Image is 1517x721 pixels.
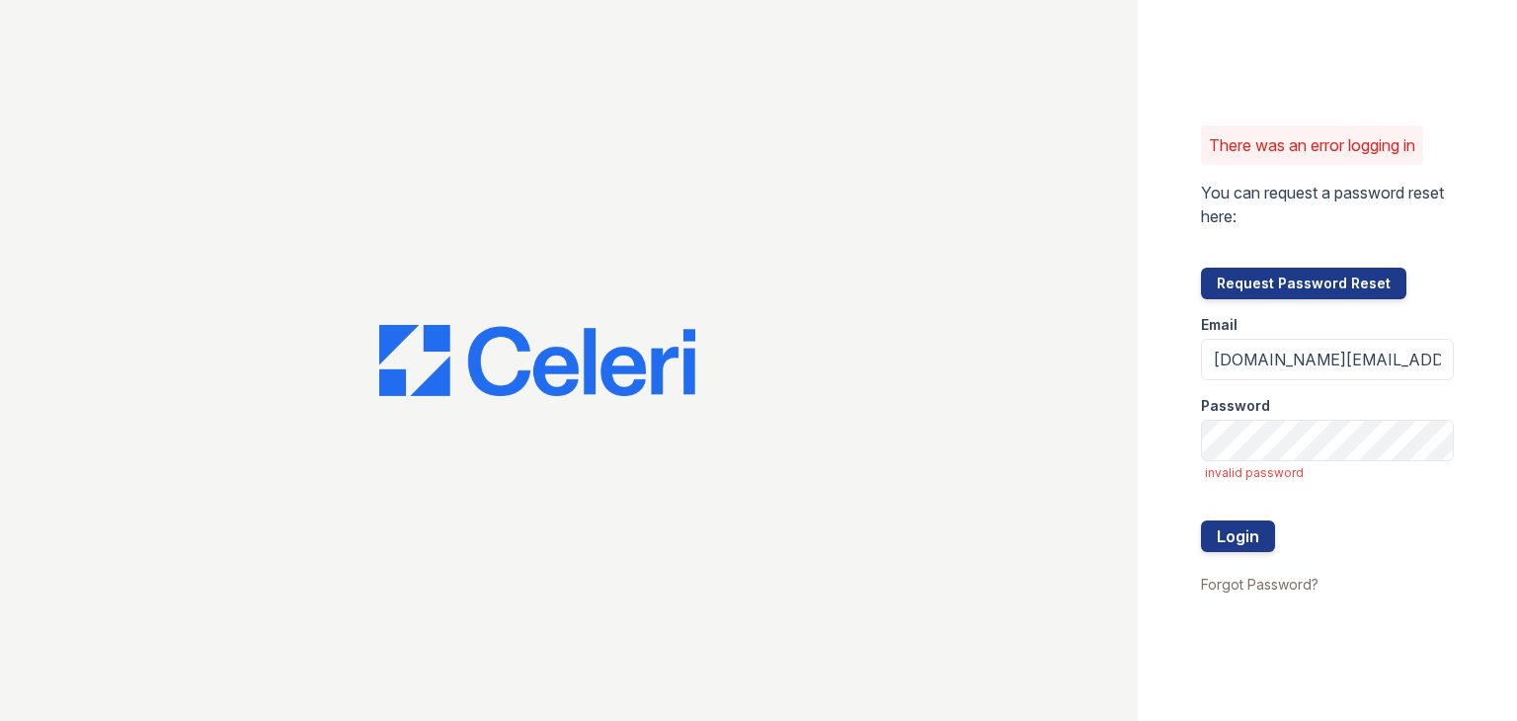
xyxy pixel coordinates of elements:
img: CE_Logo_Blue-a8612792a0a2168367f1c8372b55b34899dd931a85d93a1a3d3e32e68fde9ad4.png [379,325,695,396]
button: Request Password Reset [1201,268,1406,299]
p: You can request a password reset here: [1201,181,1454,228]
a: Forgot Password? [1201,576,1318,593]
label: Password [1201,396,1270,416]
span: invalid password [1205,465,1454,481]
p: There was an error logging in [1209,133,1415,157]
button: Login [1201,521,1275,552]
label: Email [1201,315,1238,335]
